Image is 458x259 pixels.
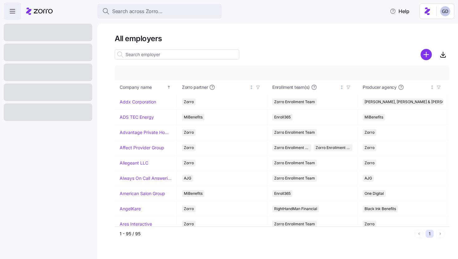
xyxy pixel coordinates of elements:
span: AJG [184,175,191,182]
th: Enrollment team(s)Not sorted [267,80,358,94]
span: Zorro [365,221,375,228]
th: Zorro partnerNot sorted [177,80,267,94]
button: Search across Zorro... [97,4,222,19]
a: ADS TEC Energy [120,114,154,120]
span: RightHandMan Financial [274,205,317,212]
a: Always On Call Answering Service [120,175,172,181]
span: Enroll365 [274,114,291,121]
span: Zorro [365,160,375,166]
input: Search employer [115,50,239,60]
span: Help [390,7,409,15]
div: 1 - 95 / 95 [120,231,413,237]
span: Search across Zorro... [112,7,163,15]
span: Zorro Enrollment Team [274,175,315,182]
img: 68a7f73c8a3f673b81c40441e24bb121 [440,6,450,16]
span: Black Ink Benefits [365,205,396,212]
a: Allegeant LLC [120,160,148,166]
span: MiBenefits [365,114,383,121]
div: Not sorted [249,85,254,89]
a: Advantage Private Home Care [120,129,172,136]
span: Zorro Enrollment Experts [316,144,351,151]
span: Zorro Enrollment Team [274,221,315,228]
span: Zorro partner [182,84,208,90]
a: Addx Corporation [120,99,156,105]
span: Zorro [184,129,194,136]
span: Zorro [184,160,194,166]
span: One Digital [365,190,384,197]
svg: add icon [421,49,432,60]
span: Enrollment team(s) [272,84,310,90]
th: Producer agencyNot sorted [358,80,448,94]
div: Sorted ascending [167,85,171,89]
span: Zorro Enrollment Team [274,160,315,166]
button: Help [385,5,414,17]
span: MiBenefits [184,114,203,121]
div: Not sorted [340,85,344,89]
h1: All employers [115,34,449,43]
span: Enroll365 [274,190,291,197]
a: Ares Interactive [120,221,152,227]
span: Zorro Enrollment Team [274,144,309,151]
span: Producer agency [363,84,397,90]
a: American Salon Group [120,190,165,197]
span: Zorro Enrollment Team [274,129,315,136]
span: MiBenefits [184,190,203,197]
span: Zorro [184,205,194,212]
div: Company name [120,84,166,91]
span: Zorro [184,144,194,151]
button: Previous page [415,230,423,238]
span: Zorro [184,98,194,105]
button: Next page [436,230,444,238]
th: Company nameSorted ascending [115,80,177,94]
span: Zorro Enrollment Team [274,98,315,105]
span: AJG [365,175,372,182]
div: Not sorted [430,85,434,89]
button: 1 [426,230,434,238]
span: Zorro [365,129,375,136]
span: Zorro [184,221,194,228]
span: Zorro [365,144,375,151]
a: Affect Provider Group [120,145,164,151]
a: AngelKare [120,206,141,212]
